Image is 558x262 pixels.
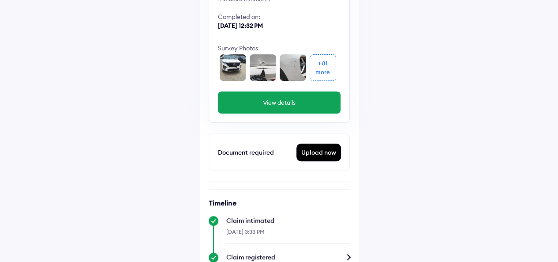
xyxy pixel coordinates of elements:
[218,12,341,21] div: Completed on:
[250,54,276,81] img: undercarriage_front
[280,54,306,81] img: undercarriage_front
[315,68,330,76] div: more
[218,91,341,114] button: View details
[218,21,341,30] div: [DATE] 12:32 PM
[209,198,350,207] h6: Timeline
[218,147,297,158] div: Document required
[218,44,341,53] div: Survey Photos
[297,144,341,161] div: Upload now
[318,59,328,68] div: + 81
[226,216,350,225] div: Claim intimated
[226,225,350,244] div: [DATE] 3:33 PM
[226,253,350,262] div: Claim registered
[220,54,246,81] img: front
